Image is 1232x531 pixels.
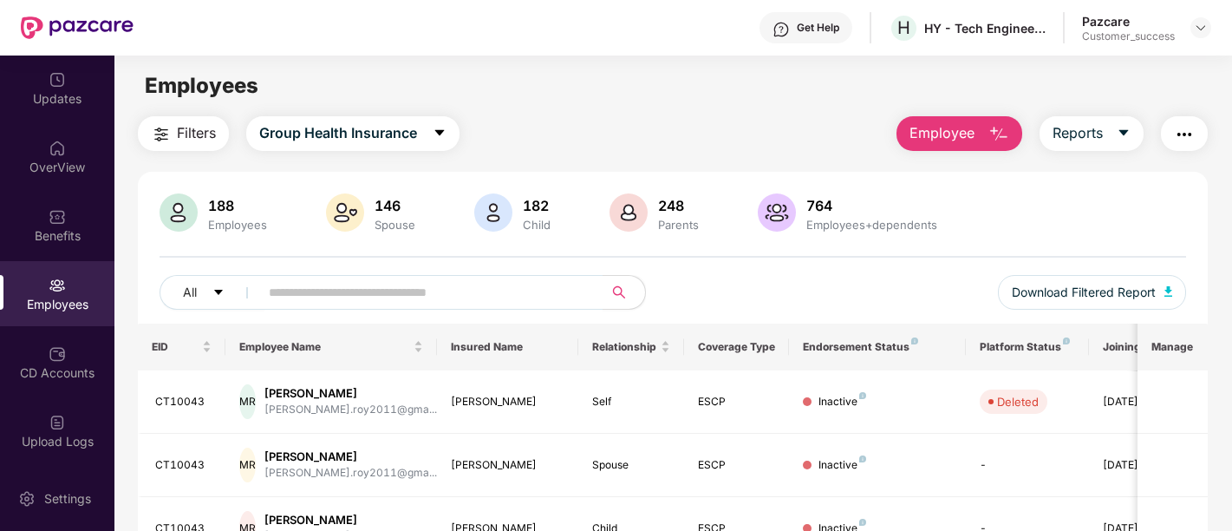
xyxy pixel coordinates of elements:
[911,338,918,344] img: svg+xml;base64,PHN2ZyB4bWxucz0iaHR0cDovL3d3dy53My5vcmcvMjAwMC9zdmciIHdpZHRoPSI4IiBoZWlnaHQ9IjgiIH...
[609,193,648,232] img: svg+xml;base64,PHN2ZyB4bWxucz0iaHR0cDovL3d3dy53My5vcmcvMjAwMC9zdmciIHhtbG5zOnhsaW5rPSJodHRwOi8vd3...
[225,324,437,370] th: Employee Name
[239,384,256,419] div: MR
[655,218,702,232] div: Parents
[205,218,271,232] div: Employees
[1012,283,1156,302] span: Download Filtered Report
[896,116,1022,151] button: Employee
[49,414,66,431] img: svg+xml;base64,PHN2ZyBpZD0iVXBsb2FkX0xvZ3MiIGRhdGEtbmFtZT0iVXBsb2FkIExvZ3MiIHhtbG5zPSJodHRwOi8vd3...
[239,448,256,482] div: MR
[49,277,66,294] img: svg+xml;base64,PHN2ZyBpZD0iRW1wbG95ZWVzIiB4bWxucz0iaHR0cDovL3d3dy53My5vcmcvMjAwMC9zdmciIHdpZHRoPS...
[451,394,564,410] div: [PERSON_NAME]
[592,340,657,354] span: Relationship
[1117,126,1131,141] span: caret-down
[39,490,96,508] div: Settings
[152,340,199,354] span: EID
[49,140,66,157] img: svg+xml;base64,PHN2ZyBpZD0iSG9tZSIgeG1sbnM9Imh0dHA6Ly93d3cudzMub3JnLzIwMDAvc3ZnIiB3aWR0aD0iMjAiIG...
[264,385,437,402] div: [PERSON_NAME]
[655,197,702,214] div: 248
[803,197,941,214] div: 764
[772,21,790,38] img: svg+xml;base64,PHN2ZyBpZD0iSGVscC0zMngzMiIgeG1sbnM9Imh0dHA6Ly93d3cudzMub3JnLzIwMDAvc3ZnIiB3aWR0aD...
[1194,21,1208,35] img: svg+xml;base64,PHN2ZyBpZD0iRHJvcGRvd24tMzJ4MzIiIHhtbG5zPSJodHRwOi8vd3d3LnczLm9yZy8yMDAwL3N2ZyIgd2...
[371,218,419,232] div: Spouse
[859,456,866,462] img: svg+xml;base64,PHN2ZyB4bWxucz0iaHR0cDovL3d3dy53My5vcmcvMjAwMC9zdmciIHdpZHRoPSI4IiBoZWlnaHQ9IjgiIH...
[1137,324,1208,370] th: Manage
[1082,13,1175,29] div: Pazcare
[603,275,646,310] button: search
[519,218,554,232] div: Child
[592,394,670,410] div: Self
[212,286,225,300] span: caret-down
[698,457,776,474] div: ESCP
[138,116,229,151] button: Filters
[859,392,866,399] img: svg+xml;base64,PHN2ZyB4bWxucz0iaHR0cDovL3d3dy53My5vcmcvMjAwMC9zdmciIHdpZHRoPSI4IiBoZWlnaHQ9IjgiIH...
[183,283,197,302] span: All
[897,17,910,38] span: H
[818,394,866,410] div: Inactive
[684,324,790,370] th: Coverage Type
[797,21,839,35] div: Get Help
[818,457,866,474] div: Inactive
[49,71,66,88] img: svg+xml;base64,PHN2ZyBpZD0iVXBkYXRlZCIgeG1sbnM9Imh0dHA6Ly93d3cudzMub3JnLzIwMDAvc3ZnIiB3aWR0aD0iMj...
[160,275,265,310] button: Allcaret-down
[592,457,670,474] div: Spouse
[988,124,1009,145] img: svg+xml;base64,PHN2ZyB4bWxucz0iaHR0cDovL3d3dy53My5vcmcvMjAwMC9zdmciIHhtbG5zOnhsaW5rPSJodHRwOi8vd3...
[264,402,437,418] div: [PERSON_NAME].roy2011@gma...
[246,116,460,151] button: Group Health Insurancecaret-down
[155,394,212,410] div: CT10043
[1040,116,1144,151] button: Reportscaret-down
[18,490,36,508] img: svg+xml;base64,PHN2ZyBpZD0iU2V0dGluZy0yMHgyMCIgeG1sbnM9Imh0dHA6Ly93d3cudzMub3JnLzIwMDAvc3ZnIiB3aW...
[145,73,258,98] span: Employees
[371,197,419,214] div: 146
[474,193,512,232] img: svg+xml;base64,PHN2ZyB4bWxucz0iaHR0cDovL3d3dy53My5vcmcvMjAwMC9zdmciIHhtbG5zOnhsaW5rPSJodHRwOi8vd3...
[49,345,66,363] img: svg+xml;base64,PHN2ZyBpZD0iQ0RfQWNjb3VudHMiIGRhdGEtbmFtZT0iQ0QgQWNjb3VudHMiIHhtbG5zPSJodHRwOi8vd3...
[924,20,1046,36] div: HY - Tech Engineers Limited
[205,197,271,214] div: 188
[451,457,564,474] div: [PERSON_NAME]
[155,457,212,474] div: CT10043
[1174,124,1195,145] img: svg+xml;base64,PHN2ZyB4bWxucz0iaHR0cDovL3d3dy53My5vcmcvMjAwMC9zdmciIHdpZHRoPSIyNCIgaGVpZ2h0PSIyNC...
[803,218,941,232] div: Employees+dependents
[177,122,216,144] span: Filters
[803,340,951,354] div: Endorsement Status
[21,16,134,39] img: New Pazcare Logo
[259,122,417,144] span: Group Health Insurance
[239,340,410,354] span: Employee Name
[264,449,437,465] div: [PERSON_NAME]
[437,324,578,370] th: Insured Name
[151,124,172,145] img: svg+xml;base64,PHN2ZyB4bWxucz0iaHR0cDovL3d3dy53My5vcmcvMjAwMC9zdmciIHdpZHRoPSIyNCIgaGVpZ2h0PSIyNC...
[1103,457,1181,474] div: [DATE]
[909,122,975,144] span: Employee
[433,126,447,141] span: caret-down
[264,465,437,482] div: [PERSON_NAME].roy2011@gma...
[138,324,226,370] th: EID
[698,394,776,410] div: ESCP
[980,340,1075,354] div: Platform Status
[997,393,1039,410] div: Deleted
[1103,394,1181,410] div: [DATE]
[1063,338,1070,344] img: svg+xml;base64,PHN2ZyB4bWxucz0iaHR0cDovL3d3dy53My5vcmcvMjAwMC9zdmciIHdpZHRoPSI4IiBoZWlnaHQ9IjgiIH...
[264,512,437,528] div: [PERSON_NAME]
[578,324,684,370] th: Relationship
[326,193,364,232] img: svg+xml;base64,PHN2ZyB4bWxucz0iaHR0cDovL3d3dy53My5vcmcvMjAwMC9zdmciIHhtbG5zOnhsaW5rPSJodHRwOi8vd3...
[1082,29,1175,43] div: Customer_success
[1164,286,1173,297] img: svg+xml;base64,PHN2ZyB4bWxucz0iaHR0cDovL3d3dy53My5vcmcvMjAwMC9zdmciIHhtbG5zOnhsaW5rPSJodHRwOi8vd3...
[859,519,866,526] img: svg+xml;base64,PHN2ZyB4bWxucz0iaHR0cDovL3d3dy53My5vcmcvMjAwMC9zdmciIHdpZHRoPSI4IiBoZWlnaHQ9IjgiIH...
[603,285,636,299] span: search
[998,275,1187,310] button: Download Filtered Report
[519,197,554,214] div: 182
[49,208,66,226] img: svg+xml;base64,PHN2ZyBpZD0iQmVuZWZpdHMiIHhtbG5zPSJodHRwOi8vd3d3LnczLm9yZy8yMDAwL3N2ZyIgd2lkdGg9Ij...
[966,434,1089,497] td: -
[1089,324,1195,370] th: Joining Date
[758,193,796,232] img: svg+xml;base64,PHN2ZyB4bWxucz0iaHR0cDovL3d3dy53My5vcmcvMjAwMC9zdmciIHhtbG5zOnhsaW5rPSJodHRwOi8vd3...
[1053,122,1103,144] span: Reports
[160,193,198,232] img: svg+xml;base64,PHN2ZyB4bWxucz0iaHR0cDovL3d3dy53My5vcmcvMjAwMC9zdmciIHhtbG5zOnhsaW5rPSJodHRwOi8vd3...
